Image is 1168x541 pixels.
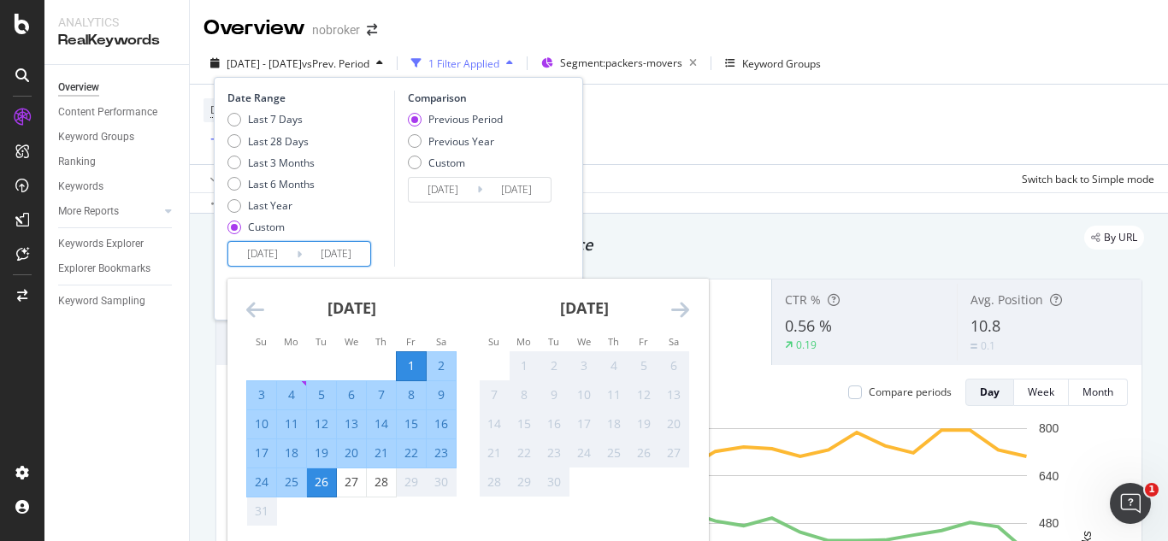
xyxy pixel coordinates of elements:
div: Explorer Bookmarks [58,260,150,278]
button: Apply [204,165,253,192]
td: Not available. Friday, September 19, 2025 [629,409,659,438]
div: Ranking [58,153,96,171]
small: Su [256,335,267,348]
span: Device [210,103,243,117]
div: 17 [569,415,599,432]
td: Selected. Saturday, August 9, 2025 [427,380,457,409]
td: Not available. Tuesday, September 2, 2025 [540,351,569,380]
td: Selected. Sunday, August 3, 2025 [247,380,277,409]
div: 1 [510,357,539,374]
div: 5 [307,386,336,403]
div: 16 [427,415,456,432]
div: Analytics [58,14,175,31]
div: 6 [337,386,366,403]
td: Selected as start date. Friday, August 1, 2025 [397,351,427,380]
a: Keywords Explorer [58,235,177,253]
td: Selected. Tuesday, August 12, 2025 [307,409,337,438]
span: Avg. Position [970,291,1043,308]
td: Not available. Wednesday, September 17, 2025 [569,409,599,438]
input: End Date [302,242,370,266]
div: Last 28 Days [227,134,315,149]
div: 21 [480,444,509,462]
button: Day [965,379,1014,406]
div: 12 [629,386,658,403]
div: Keywords [58,178,103,196]
small: Th [608,335,619,348]
div: 13 [659,386,688,403]
input: Start Date [409,178,477,202]
iframe: Intercom live chat [1110,483,1151,524]
td: Selected. Friday, August 15, 2025 [397,409,427,438]
div: 30 [427,473,456,491]
td: Not available. Monday, September 1, 2025 [510,351,540,380]
td: Not available. Wednesday, September 3, 2025 [569,351,599,380]
div: 9 [540,386,569,403]
td: Selected. Sunday, August 10, 2025 [247,409,277,438]
small: Fr [406,335,416,348]
td: Selected. Wednesday, August 20, 2025 [337,438,367,467]
td: Not available. Monday, September 29, 2025 [510,467,540,497]
td: Not available. Sunday, September 14, 2025 [480,409,510,438]
span: Segment: packers-movers [560,56,682,70]
td: Not available. Saturday, September 13, 2025 [659,380,689,409]
td: Selected. Tuesday, August 5, 2025 [307,380,337,409]
div: Content Performance [58,103,157,121]
button: Keyword Groups [718,50,828,77]
text: 480 [1039,516,1059,530]
button: Segment:packers-movers [534,50,704,77]
div: 31 [247,503,276,520]
button: 1 Filter Applied [404,50,520,77]
input: End Date [482,178,551,202]
div: 16 [540,415,569,432]
td: Choose Wednesday, August 27, 2025 as your check-out date. It’s available. [337,467,367,497]
div: 22 [510,444,539,462]
div: 15 [510,415,539,432]
td: Selected. Friday, August 22, 2025 [397,438,427,467]
td: Not available. Monday, September 8, 2025 [510,380,540,409]
div: 20 [659,415,688,432]
div: 11 [277,415,306,432]
td: Selected. Thursday, August 14, 2025 [367,409,397,438]
div: 26 [629,444,658,462]
a: Explorer Bookmarks [58,260,177,278]
div: Overview [204,14,305,43]
div: 14 [367,415,396,432]
div: nobroker [312,21,360,38]
div: Keyword Sampling [58,292,145,310]
small: Tu [548,335,559,348]
td: Not available. Thursday, September 4, 2025 [599,351,629,380]
td: Not available. Saturday, September 27, 2025 [659,438,689,467]
div: 22 [397,444,426,462]
div: Keywords Explorer [58,235,144,253]
div: 8 [397,386,426,403]
td: Not available. Sunday, September 7, 2025 [480,380,510,409]
strong: [DATE] [560,297,609,318]
td: Not available. Friday, September 26, 2025 [629,438,659,467]
td: Selected. Wednesday, August 13, 2025 [337,409,367,438]
div: Overview [58,79,99,97]
td: Not available. Sunday, September 21, 2025 [480,438,510,467]
div: Switch back to Simple mode [1022,172,1154,186]
div: 7 [367,386,396,403]
td: Not available. Sunday, August 31, 2025 [247,497,277,526]
div: Previous Period [408,112,503,126]
td: Not available. Monday, September 22, 2025 [510,438,540,467]
div: 11 [599,386,628,403]
div: 23 [427,444,456,462]
div: 0.19 [796,338,817,352]
td: Not available. Wednesday, September 10, 2025 [569,380,599,409]
td: Not available. Saturday, September 20, 2025 [659,409,689,438]
div: 26 [307,473,336,491]
div: 9 [427,386,456,403]
div: 19 [307,444,336,462]
div: 20 [337,444,366,462]
td: Not available. Monday, September 15, 2025 [510,409,540,438]
div: 30 [540,473,569,491]
div: 14 [480,415,509,432]
td: Selected. Sunday, August 17, 2025 [247,438,277,467]
td: Choose Thursday, August 28, 2025 as your check-out date. It’s available. [367,467,397,497]
div: 18 [277,444,306,462]
div: Last 3 Months [248,156,315,170]
div: 3 [569,357,599,374]
td: Not available. Friday, September 12, 2025 [629,380,659,409]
